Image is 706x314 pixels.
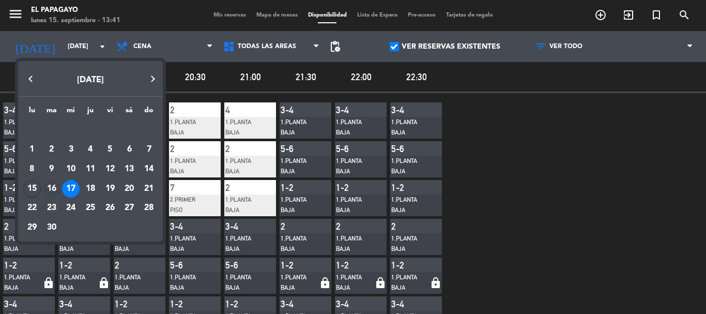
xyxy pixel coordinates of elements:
div: 19 [101,180,119,198]
span: [DATE] [77,76,104,84]
div: 10 [62,160,80,178]
td: 29 de septiembre de 2025 [22,218,42,237]
td: 7 de septiembre de 2025 [139,140,159,159]
div: 14 [140,160,158,178]
div: 4 [82,141,99,158]
div: 7 [140,141,158,158]
th: miércoles [61,104,81,121]
td: 8 de septiembre de 2025 [22,159,42,179]
td: 6 de septiembre de 2025 [120,140,140,159]
td: 22 de septiembre de 2025 [22,198,42,218]
div: 27 [120,199,138,217]
div: 26 [101,199,119,217]
th: lunes [22,104,42,121]
td: 23 de septiembre de 2025 [42,198,62,218]
td: 26 de septiembre de 2025 [100,198,120,218]
button: Choose month and year [20,71,160,89]
td: 20 de septiembre de 2025 [120,179,140,199]
div: 11 [82,160,99,178]
th: martes [42,104,62,121]
div: 2 [43,141,60,158]
div: 16 [43,180,60,198]
div: 9 [43,160,60,178]
td: 16 de septiembre de 2025 [42,179,62,199]
div: 22 [23,199,41,217]
td: 14 de septiembre de 2025 [139,159,159,179]
div: 24 [62,199,80,217]
td: 3 de septiembre de 2025 [61,140,81,159]
div: 5 [101,141,119,158]
td: 19 de septiembre de 2025 [100,179,120,199]
th: sábado [120,104,140,121]
div: 3 [62,141,80,158]
td: 18 de septiembre de 2025 [81,179,100,199]
div: 13 [120,160,138,178]
div: 21 [140,180,158,198]
td: 2 de septiembre de 2025 [42,140,62,159]
td: 11 de septiembre de 2025 [81,159,100,179]
button: Next month [142,69,163,89]
td: 9 de septiembre de 2025 [42,159,62,179]
td: 4 de septiembre de 2025 [81,140,100,159]
td: 24 de septiembre de 2025 [61,198,81,218]
div: 28 [140,199,158,217]
td: 30 de septiembre de 2025 [42,218,62,237]
th: jueves [81,104,100,121]
th: viernes [100,104,120,121]
div: 29 [23,219,41,236]
td: 28 de septiembre de 2025 [139,198,159,218]
div: 30 [43,219,60,236]
div: 23 [43,199,60,217]
td: 17 de septiembre de 2025 [61,179,81,199]
th: domingo [139,104,159,121]
div: 17 [62,180,80,198]
td: 12 de septiembre de 2025 [100,159,120,179]
div: 20 [120,180,138,198]
button: Previous month [20,69,41,89]
td: 5 de septiembre de 2025 [100,140,120,159]
td: 25 de septiembre de 2025 [81,198,100,218]
td: 21 de septiembre de 2025 [139,179,159,199]
div: 18 [82,180,99,198]
td: 15 de septiembre de 2025 [22,179,42,199]
div: 6 [120,141,138,158]
td: 10 de septiembre de 2025 [61,159,81,179]
div: 1 [23,141,41,158]
td: 1 de septiembre de 2025 [22,140,42,159]
td: 27 de septiembre de 2025 [120,198,140,218]
div: 8 [23,160,41,178]
div: 15 [23,180,41,198]
div: 25 [82,199,99,217]
td: SEP. [22,121,159,140]
td: 13 de septiembre de 2025 [120,159,140,179]
div: 12 [101,160,119,178]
